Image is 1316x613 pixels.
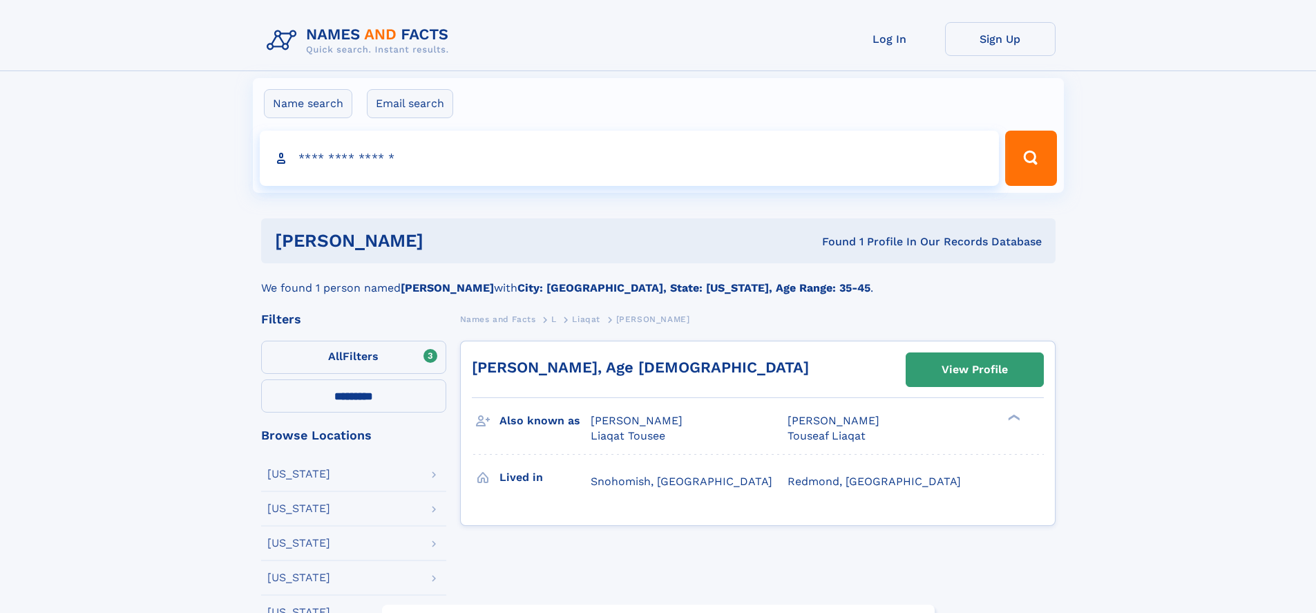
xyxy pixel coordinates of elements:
[942,354,1008,386] div: View Profile
[328,350,343,363] span: All
[499,409,591,433] h3: Also known as
[261,341,446,374] label: Filters
[275,232,623,249] h1: [PERSON_NAME]
[788,429,866,442] span: Touseaf Liaqat
[906,353,1043,386] a: View Profile
[616,314,690,324] span: [PERSON_NAME]
[267,503,330,514] div: [US_STATE]
[517,281,870,294] b: City: [GEOGRAPHIC_DATA], State: [US_STATE], Age Range: 35-45
[788,414,879,427] span: [PERSON_NAME]
[267,572,330,583] div: [US_STATE]
[1004,413,1021,422] div: ❯
[945,22,1056,56] a: Sign Up
[367,89,453,118] label: Email search
[472,359,809,376] a: [PERSON_NAME], Age [DEMOGRAPHIC_DATA]
[788,475,961,488] span: Redmond, [GEOGRAPHIC_DATA]
[261,263,1056,296] div: We found 1 person named with .
[267,469,330,480] div: [US_STATE]
[591,429,665,442] span: Liaqat Tousee
[551,314,557,324] span: L
[499,466,591,489] h3: Lived in
[591,414,683,427] span: [PERSON_NAME]
[551,310,557,328] a: L
[401,281,494,294] b: [PERSON_NAME]
[261,429,446,442] div: Browse Locations
[1005,131,1056,186] button: Search Button
[835,22,945,56] a: Log In
[261,22,460,59] img: Logo Names and Facts
[264,89,352,118] label: Name search
[261,313,446,326] div: Filters
[572,310,600,328] a: Liaqat
[260,131,1000,186] input: search input
[267,538,330,549] div: [US_STATE]
[460,310,536,328] a: Names and Facts
[622,234,1042,249] div: Found 1 Profile In Our Records Database
[572,314,600,324] span: Liaqat
[591,475,772,488] span: Snohomish, [GEOGRAPHIC_DATA]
